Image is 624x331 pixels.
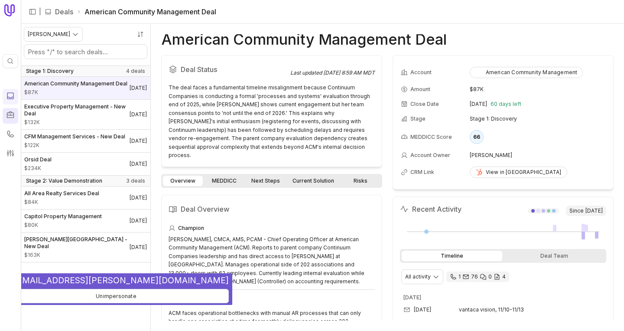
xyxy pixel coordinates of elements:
span: Executive Property Management - New Deal [24,103,130,117]
a: [PERSON_NAME][GEOGRAPHIC_DATA] - New Deal$163K[DATE] [21,233,150,262]
h2: Deal Overview [169,202,375,216]
time: Deal Close Date [130,85,147,92]
span: CRM Link [410,169,434,176]
time: Deal Close Date [130,138,147,144]
span: Amount [24,199,99,206]
span: Stage [410,115,426,122]
span: CFM Management Services - New Deal [24,133,125,140]
span: Stage 1: Discovery [26,68,74,75]
span: Orsid Deal [24,156,52,163]
time: [DATE] [585,207,603,214]
a: Executive Property Management - New Deal$132K[DATE] [21,100,150,129]
div: American Community Management [475,69,578,76]
div: 1 call and 76 email threads [446,272,509,282]
span: Capitol Property Management [24,213,102,220]
span: Amount [24,142,125,149]
button: American Community Management [470,67,583,78]
h1: American Community Management Deal [161,34,447,45]
td: Stage 1: Discovery [470,112,605,126]
span: Account [410,69,432,76]
div: Business Context [169,297,375,307]
span: 3 deals [126,177,145,184]
time: Deal Close Date [130,161,147,167]
nav: Deals [21,24,151,331]
time: [DATE] [470,101,487,108]
div: 66 [470,130,484,144]
a: All Area Realty Services Deal$84K[DATE] [21,187,150,209]
time: Deal Close Date [130,111,147,118]
span: 🥸 [EMAIL_ADDRESS][PERSON_NAME][DOMAIN_NAME] [3,275,229,285]
time: Deal Close Date [130,217,147,224]
span: Close Date [410,101,439,108]
td: [PERSON_NAME] [470,148,605,162]
span: Amount [24,252,130,259]
button: Sort by [134,28,147,41]
span: | [39,7,41,17]
h2: Deal Status [169,62,290,76]
a: Overview [163,176,203,186]
div: Champion [169,223,375,233]
span: Amount [24,89,127,96]
div: Deal Team [504,251,604,261]
a: Orsid Deal$234K[DATE] [21,153,150,175]
a: Next Steps [246,176,286,186]
div: Timeline [402,251,502,261]
h2: Recent Activity [400,204,461,214]
div: Last updated [290,69,375,76]
a: Deals [55,7,73,17]
input: Search deals by name [24,45,147,59]
a: Current Solution [287,176,339,186]
a: View in [GEOGRAPHIC_DATA] [470,167,567,178]
span: Account Owner [410,152,450,159]
span: Amount [24,165,52,172]
span: Since [566,206,606,216]
span: Amount [410,86,430,93]
li: American Community Management Deal [77,7,216,17]
td: $87K [470,82,605,96]
div: [PERSON_NAME], CMCA, AMS, PCAM - Chief Operating Officer at American Community Management (ACM). ... [169,235,375,286]
time: [DATE] [414,306,431,313]
span: [PERSON_NAME][GEOGRAPHIC_DATA] - New Deal [24,236,130,250]
span: Amount [24,222,102,229]
span: vantaca vision, 11/10-11/13 [459,306,524,313]
span: Amount [24,119,130,126]
time: [DATE] 8:59 AM MDT [323,69,375,76]
span: All Area Realty Services Deal [24,190,99,197]
a: MEDDICC [205,176,244,186]
span: American Community Management Deal [24,80,127,87]
time: [DATE] [403,294,421,301]
div: View in [GEOGRAPHIC_DATA] [475,169,562,176]
span: 60 days left [491,101,521,108]
button: Unimpersonate [3,289,229,303]
a: Capitol Property Management$80K[DATE] [21,210,150,232]
time: Deal Close Date [130,194,147,201]
a: Risks [341,176,381,186]
button: Expand sidebar [26,5,39,18]
time: Deal Close Date [130,244,147,251]
span: Stage 2: Value Demonstration [26,177,102,184]
div: The deal faces a fundamental timeline misalignment because Continuum Companies is conducting a fo... [169,83,375,160]
span: MEDDICC Score [410,134,452,141]
a: CFM Management Services - New Deal$122K[DATE] [21,130,150,152]
span: 4 deals [126,68,145,75]
a: American Community Management Deal$87K[DATE] [21,77,150,99]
